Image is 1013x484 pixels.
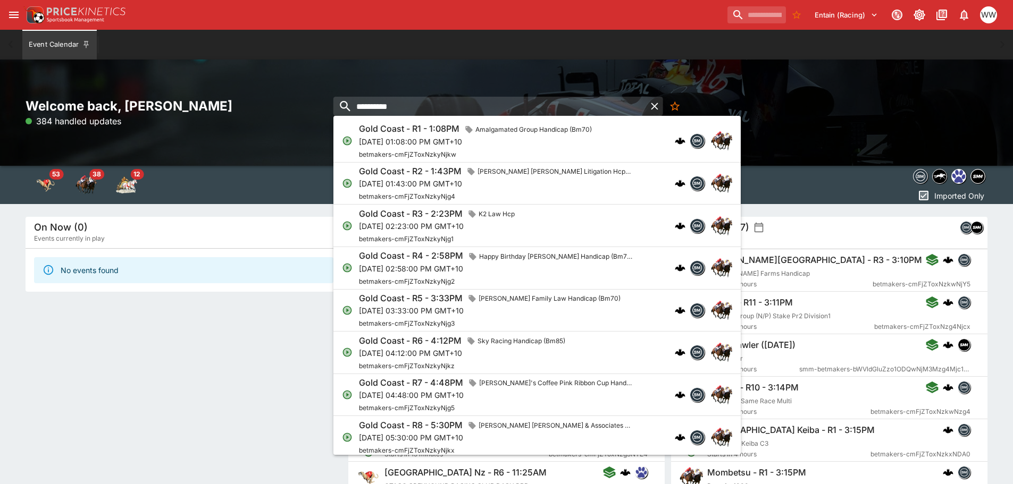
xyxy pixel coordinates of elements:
[711,342,732,363] img: horse_racing.png
[943,254,953,265] div: cerberus
[958,424,970,436] img: betmakers.png
[635,466,648,479] div: grnz
[943,339,953,350] img: logo-cerberus.svg
[958,466,970,479] div: betmakers
[359,335,462,346] h6: Gold Coast - R6 - 4:12PM
[910,5,929,24] button: Toggle light/dark mode
[952,169,966,183] img: grnz.png
[799,364,970,375] span: smm-betmakers-bWVldGluZzo1ODQwNjM3Mzg4Mjc1MDY1NjQ
[707,406,870,417] span: Starts in 4 hours
[690,430,705,445] div: betmakers
[359,305,625,316] p: [DATE] 03:33:00 PM GMT+10
[675,389,685,400] div: cerberus
[870,406,970,417] span: betmakers-cmFjZToxNzkwNzg4
[888,5,907,24] button: Connected to PK
[475,251,637,262] span: Happy Birthday [PERSON_NAME] Handicap (Bm78)
[707,424,875,436] h6: [GEOGRAPHIC_DATA] Keiba - R1 - 3:15PM
[707,339,796,351] h6: SMM Gawler ([DATE])
[971,169,985,183] img: samemeetingmulti.png
[675,432,685,443] div: cerberus
[911,166,987,187] div: Event type filters
[475,378,637,388] span: [PERSON_NAME]'s Coffee Pink Ribbon Cup Handicap
[690,260,705,275] div: betmakers
[675,135,685,146] div: cerberus
[675,389,685,400] img: logo-cerberus.svg
[808,6,884,23] button: Select Tenant
[943,382,953,393] img: logo-cerberus.svg
[384,467,547,478] h6: [GEOGRAPHIC_DATA] Nz - R6 - 11:25AM
[958,338,970,351] div: samemeetingmulti
[934,190,984,201] p: Imported Only
[711,257,732,278] img: horse_racing.png
[359,192,455,200] span: betmakers-cmFjZToxNzkyNjg4
[34,233,105,244] span: Events currently in play
[675,347,685,358] img: logo-cerberus.svg
[690,261,704,275] img: betmakers.png
[707,467,806,478] h6: Mombetsu - R1 - 3:15PM
[342,305,353,316] svg: Open
[707,312,831,320] span: Trio Sign Group (N/P) Stake Pr2 Division1
[711,173,732,194] img: horse_racing.png
[711,215,732,236] img: horse_racing.png
[26,98,342,114] h2: Welcome back, [PERSON_NAME]
[116,174,137,196] img: harness_racing
[359,208,463,219] h6: Gold Coast - R3 - 2:23PM
[707,382,799,393] h6: Temora - R10 - 3:14PM
[711,427,732,448] img: horse_racing.png
[116,174,137,196] div: Harness Racing
[707,364,799,375] span: Starts in 4 hours
[359,136,596,147] p: [DATE] 01:08:00 PM GMT+10
[35,174,56,196] img: greyhound_racing
[707,269,810,277] span: [PERSON_NAME] Farms Handicap
[943,297,953,308] div: cerberus
[49,169,63,180] span: 53
[707,254,922,266] h6: [PERSON_NAME][GEOGRAPHIC_DATA] - R3 - 3:10PM
[690,303,704,317] img: betmakers.png
[707,354,743,362] span: AUS | Other
[690,430,704,444] img: betmakers.png
[342,262,353,273] svg: Open
[23,4,45,26] img: PriceKinetics Logo
[970,169,985,184] div: samemeetingmulti
[943,467,953,478] div: cerberus
[675,262,685,273] div: cerberus
[933,169,947,183] img: nztr.png
[342,347,353,358] svg: Open
[727,6,786,23] input: search
[333,97,646,116] input: search
[89,169,104,180] span: 38
[473,336,570,346] span: Sky Racing Handicap (Bm85)
[977,3,1000,27] button: William Wallace
[130,169,144,180] span: 12
[549,449,648,460] span: betmakers-cmFjZToxNzg5NTE4
[958,254,970,266] img: betmakers.png
[364,448,373,457] svg: Open
[707,279,873,290] span: Starts in 4 hours
[958,253,970,266] div: betmakers
[687,448,696,457] svg: Open
[76,174,97,196] img: horse_racing
[26,115,121,128] p: 384 handled updates
[711,300,732,321] img: horse_racing.png
[342,135,353,146] svg: Open
[675,220,685,231] img: logo-cerberus.svg
[960,221,973,234] div: betmakers
[932,5,951,24] button: Documentation
[474,420,636,431] span: [PERSON_NAME] [PERSON_NAME] & Associates Plate (C4)
[690,176,704,190] img: betmakers.png
[943,467,953,478] img: logo-cerberus.svg
[359,420,463,431] h6: Gold Coast - R8 - 5:30PM
[342,432,353,443] svg: Open
[384,449,549,460] span: Starts in 15 minutes
[690,345,704,359] img: betmakers.png
[26,166,147,204] div: Event type filters
[359,123,459,134] h6: Gold Coast - R1 - 1:08PM
[874,321,970,332] span: betmakers-cmFjZToxNzg4Njcx
[958,423,970,436] div: betmakers
[359,166,462,177] h6: Gold Coast - R2 - 1:43PM
[359,319,455,327] span: betmakers-cmFjZToxNzkyNjg3
[675,178,685,189] div: cerberus
[473,166,635,177] span: [PERSON_NAME] [PERSON_NAME] Litigation Hcp (C6)
[675,347,685,358] div: cerberus
[342,389,353,400] svg: Open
